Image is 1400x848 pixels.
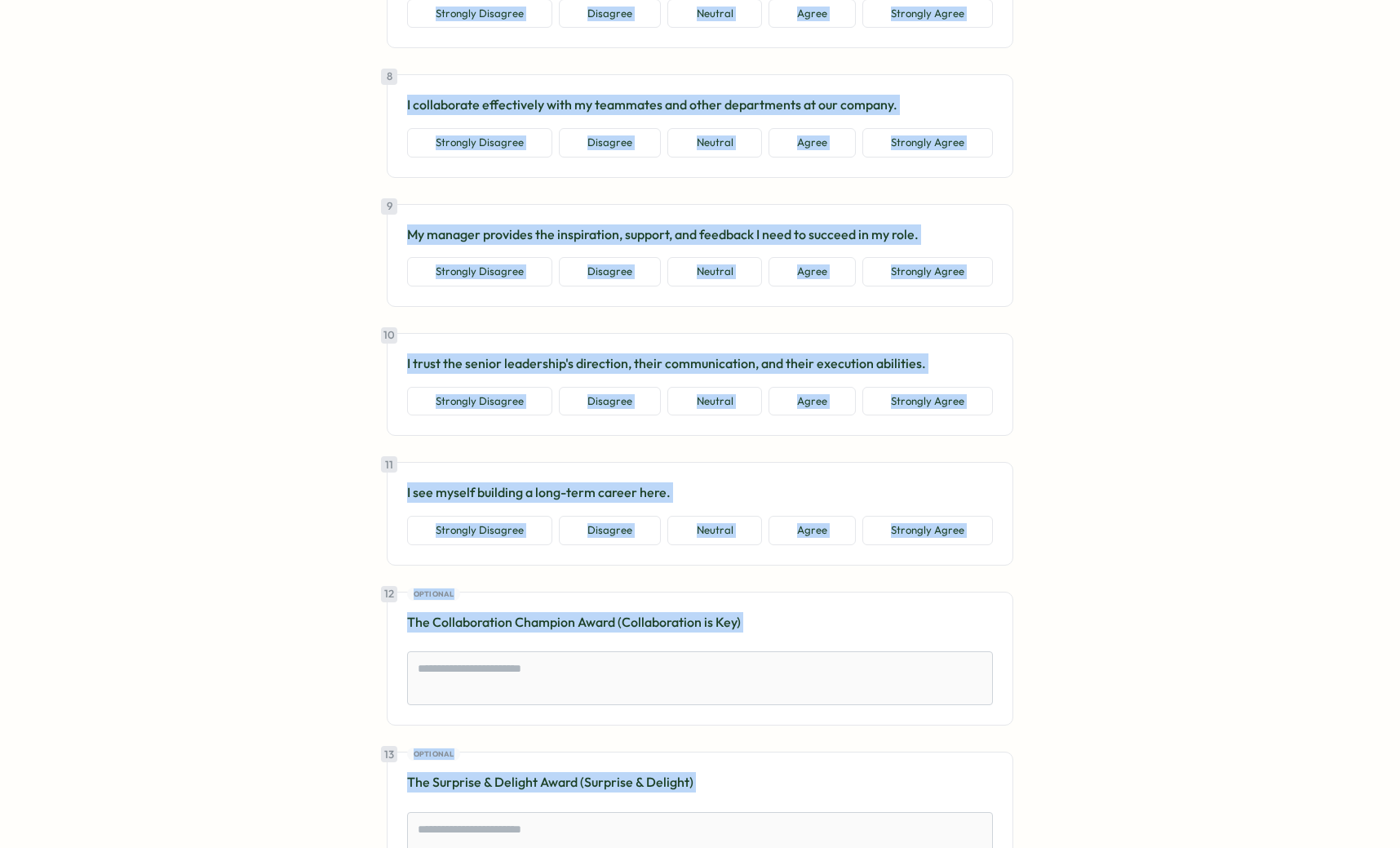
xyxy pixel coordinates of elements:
[407,612,993,633] p: The Collaboration Champion Award (Collaboration is Key)
[407,772,993,793] p: The Surprise & Delight Award (Surprise & Delight)
[769,257,856,286] button: Agree
[381,327,397,344] div: 10
[407,516,552,545] button: Strongly Disagree
[559,516,661,545] button: Disagree
[381,456,397,473] div: 11
[667,516,761,545] button: Neutral
[769,516,856,545] button: Agree
[407,482,993,503] p: I see myself building a long-term career here.
[381,586,397,602] div: 12
[667,128,761,158] button: Neutral
[407,224,993,245] p: My manager provides the inspiration, support, and feedback I need to succeed in my role.
[381,69,397,85] div: 8
[862,128,993,158] button: Strongly Agree
[407,353,993,374] p: I trust the senior leadership's direction, their communication, and their execution abilities.
[559,128,661,158] button: Disagree
[769,128,856,158] button: Agree
[667,387,761,416] button: Neutral
[407,128,552,158] button: Strongly Disagree
[862,387,993,416] button: Strongly Agree
[381,746,397,762] div: 13
[414,588,454,600] span: Optional
[559,387,661,416] button: Disagree
[414,748,454,760] span: Optional
[559,257,661,286] button: Disagree
[407,95,993,115] p: I collaborate effectively with my teammates and other departments at our company.
[407,387,552,416] button: Strongly Disagree
[667,257,761,286] button: Neutral
[862,516,993,545] button: Strongly Agree
[381,198,397,215] div: 9
[769,387,856,416] button: Agree
[407,257,552,286] button: Strongly Disagree
[862,257,993,286] button: Strongly Agree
